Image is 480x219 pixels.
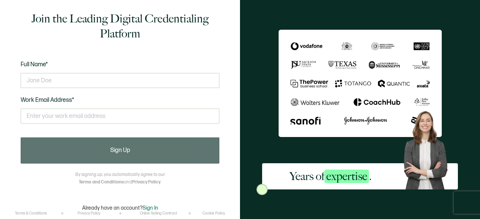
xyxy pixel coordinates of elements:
span: Full Name* [21,61,48,68]
span: expertise [324,170,369,183]
input: Enter your work email address [21,109,219,124]
h1: Join the Leading Digital Credentialing Platform [21,11,219,41]
a: Privacy Policy [78,211,100,216]
a: Online Selling Contract [140,211,177,216]
a: Terms & Conditions [15,211,47,216]
img: Sertifier Signup - Years of <span class="strong-h">expertise</span>. Hero [399,107,458,189]
span: Sign In [142,205,158,211]
span: Work Email Address* [21,97,74,104]
span: Sign Up [110,147,130,153]
p: By signing up, you automatically agree to our and . [75,171,165,186]
a: Privacy Policy [132,179,160,185]
h2: Years of . [289,169,372,184]
img: Sertifier Signup [256,184,268,195]
input: Jane Doe [21,73,219,88]
a: Cookie Policy [202,211,225,216]
img: Sertifier Signup - Years of <span class="strong-h">expertise</span>. [279,30,442,137]
a: Terms and Conditions [79,179,124,185]
button: Sign Up [21,137,219,164]
p: Already have an account? [82,205,158,211]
